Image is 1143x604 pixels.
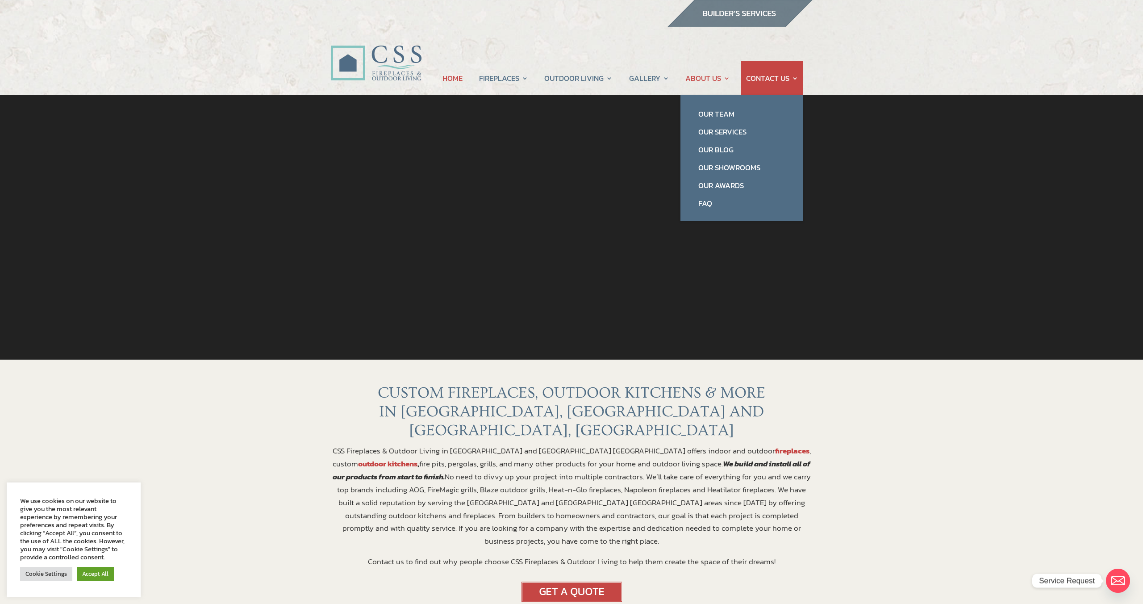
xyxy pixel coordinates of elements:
a: FIREPLACES [479,61,528,95]
p: CSS Fireplaces & Outdoor Living in [GEOGRAPHIC_DATA] and [GEOGRAPHIC_DATA] [GEOGRAPHIC_DATA] offe... [330,445,813,555]
a: OUTDOOR LIVING [544,61,613,95]
a: Cookie Settings [20,567,72,581]
a: Our Blog [689,141,794,159]
a: builder services construction supply [667,18,813,30]
a: Accept All [77,567,114,581]
a: Our Team [689,105,794,123]
a: FAQ [689,194,794,212]
a: Email [1106,569,1130,593]
h1: CUSTOM FIREPLACES, OUTDOOR KITCHENS & MORE IN [GEOGRAPHIC_DATA], [GEOGRAPHIC_DATA] AND [GEOGRAPHI... [330,384,813,445]
a: Our Services [689,123,794,141]
p: Contact us to find out why people choose CSS Fireplaces & Outdoor Living to help them create the ... [330,555,813,568]
div: We use cookies on our website to give you the most relevant experience by remembering your prefer... [20,497,127,561]
a: outdoor kitchens [358,458,417,470]
a: CONTACT US [746,61,798,95]
a: Our Awards [689,176,794,194]
a: Our Showrooms [689,159,794,176]
a: GALLERY [629,61,669,95]
img: CSS Fireplaces & Outdoor Living (Formerly Construction Solutions & Supply)- Jacksonville Ormond B... [330,21,421,85]
a: HOME [442,61,463,95]
strong: , [358,458,419,470]
a: fireplaces [775,445,809,457]
strong: We build and install all of our products from start to finish. [333,458,811,482]
a: ABOUT US [685,61,730,95]
img: GetAQuote_btn [521,582,622,602]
